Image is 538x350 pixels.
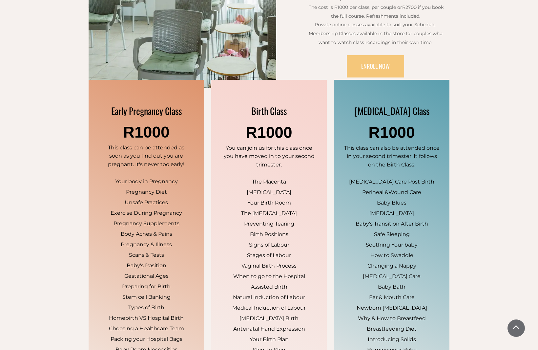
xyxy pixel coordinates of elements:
span: Medical Induction of Labour [232,305,306,311]
span: [MEDICAL_DATA] [369,210,414,216]
span: Exercise During Pregnancy [111,210,182,216]
span: The [MEDICAL_DATA] [241,210,297,216]
span: Pregnancy Supplements [114,220,179,227]
span: You can join us for this class once you have moved in to your second trimester. [224,145,315,168]
span: [MEDICAL_DATA] Class [354,104,429,118]
span: This class can also be attended once in your second trimester. It follows on the Birth Class. [344,145,440,168]
span: Wound Care [388,189,421,195]
span: Packing your Hospital Bags [111,336,182,342]
span: Scans & Tests [129,252,164,258]
span: Introducing Solids [368,336,416,342]
span: Newborn [MEDICAL_DATA] [357,305,427,311]
span: Types of Birth [128,304,164,311]
span: Safe Sleeping [374,231,410,237]
span: Gestational Ages [124,273,169,279]
span: The Placenta [252,179,286,185]
span: Birth Positions [250,231,288,237]
span: Perineal & [362,189,388,195]
span: Why & How to Breastfeed [358,315,426,321]
span: [MEDICAL_DATA] Care [363,273,421,279]
span: [MEDICAL_DATA] Care Post Birth [349,179,434,185]
span: [MEDICAL_DATA] Birth [239,315,299,321]
span: When to go to the Hospital [233,273,305,279]
span: Breastfeeding Diet [367,326,417,332]
span: R1000 [368,124,415,141]
span: Vaginal Birth Process [241,263,297,269]
span: Membership Classes available in the store for couples who want to watch class recordings in their... [309,31,443,45]
span: Body Aches & Pains [121,231,172,237]
span: Stem cell Banking [122,294,171,300]
span: Natural Induction of Labour [233,294,305,300]
span: Birth Class [251,104,287,118]
span: Unsafe Practices [125,199,168,206]
span: [MEDICAL_DATA] [247,189,291,195]
span: Your body in Pregnancy [115,178,178,185]
span: Assisted Birth [251,284,287,290]
span: Your Birth Plan [250,336,289,342]
span: Choosing a Healthcare Team [109,325,184,332]
span: Soothing Your baby [366,242,418,248]
span: Early Pregnancy Class [111,104,182,118]
span: Private online classes available to suit your Schedule. [315,22,436,28]
span: Baby Bath [378,284,405,290]
span: Antenatal Hand Expression [233,326,305,332]
span: Preventing Tearing [244,221,294,227]
span: Baby Blues [377,200,406,206]
span: R1000 [246,124,292,141]
a: Scroll To Top [507,319,525,337]
span: Pregnancy Diet [126,189,167,195]
a: ENROLL NOW [347,55,404,77]
span: Pregnancy & Illness [121,241,172,248]
span: How to Swaddle [370,252,413,258]
span: Preparing for Birth [122,283,171,290]
span: Your Birth Room [247,200,291,206]
span: ENROLL NOW [361,62,390,70]
span: Signs of Labour [249,242,289,248]
span: Ear & Mouth Care [369,294,415,300]
span: Homebirth VS Hospital Birth [109,315,184,321]
span: Baby's Transition After Birth [356,221,428,227]
span: Baby's Position [127,262,166,269]
span: Stages of Labour [247,252,291,258]
span: Changing a Nappy [367,263,416,269]
span: This class can be attended as soon as you find out you are pregnant. It's never too early! [108,144,184,167]
span: R2700 if you book the full course. Refreshments included. [331,4,444,19]
span: R1000 [123,123,169,141]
